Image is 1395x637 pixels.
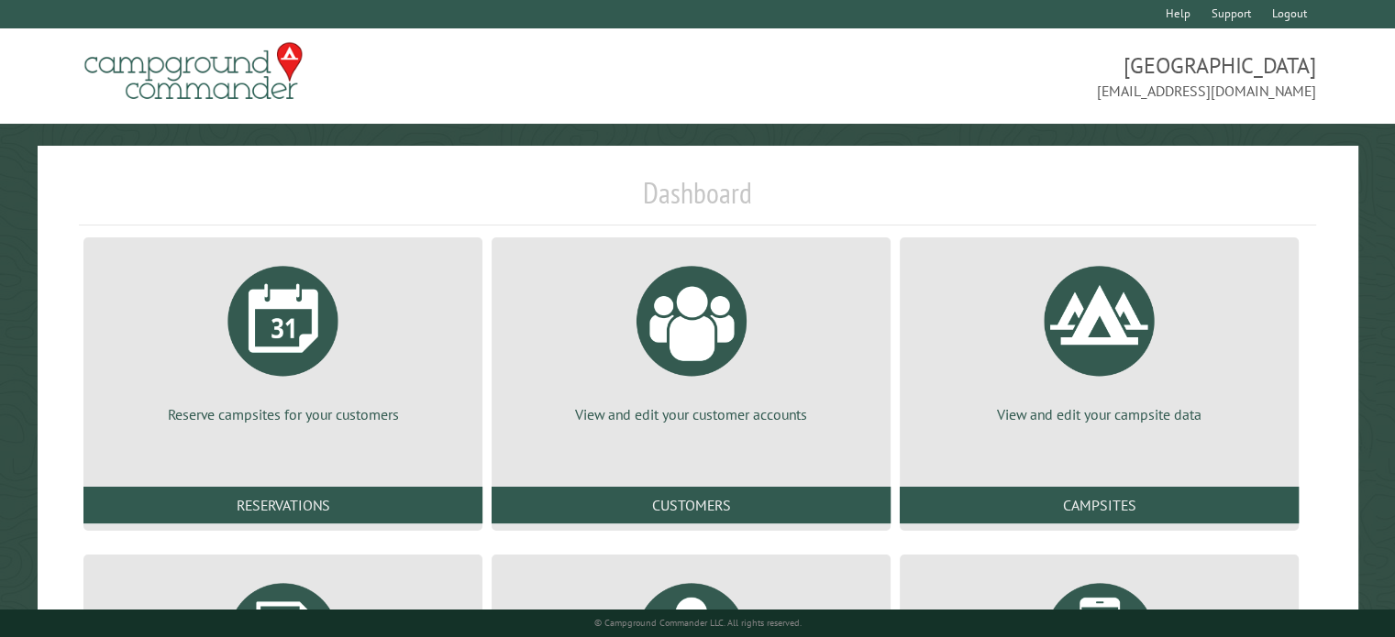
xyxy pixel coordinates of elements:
[514,404,869,424] p: View and edit your customer accounts
[83,487,482,523] a: Reservations
[492,487,891,523] a: Customers
[922,404,1277,424] p: View and edit your campsite data
[922,252,1277,424] a: View and edit your campsite data
[105,404,460,424] p: Reserve campsites for your customers
[105,252,460,424] a: Reserve campsites for your customers
[514,252,869,424] a: View and edit your customer accounts
[698,50,1316,102] span: [GEOGRAPHIC_DATA] [EMAIL_ADDRESS][DOMAIN_NAME]
[900,487,1299,523] a: Campsites
[594,617,802,629] small: © Campground Commander LLC. All rights reserved.
[79,36,308,107] img: Campground Commander
[79,175,1316,225] h1: Dashboard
